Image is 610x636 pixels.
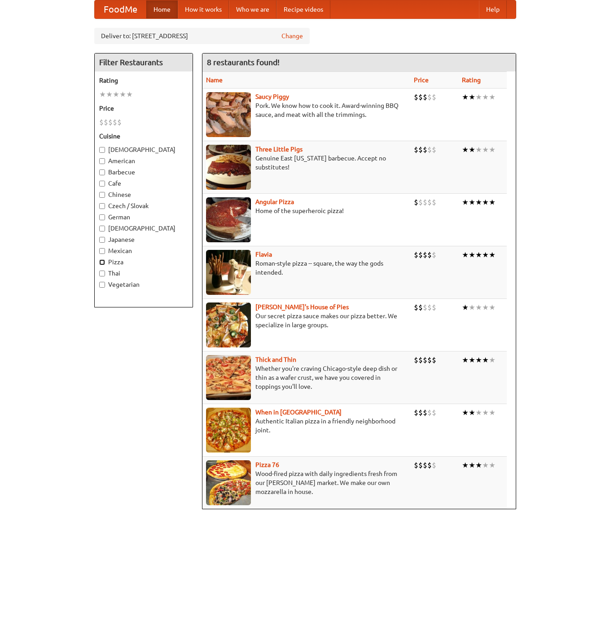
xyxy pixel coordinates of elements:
[255,93,289,100] a: Saucy Piggy
[475,145,482,155] li: ★
[489,92,496,102] li: ★
[489,408,496,418] li: ★
[99,132,188,141] h5: Cuisine
[414,145,418,155] li: $
[462,197,469,207] li: ★
[482,302,489,312] li: ★
[276,0,330,18] a: Recipe videos
[469,302,475,312] li: ★
[206,364,407,391] p: Whether you're craving Chicago-style deep dish or thin as a wafer crust, we have you covered in t...
[99,168,188,177] label: Barbecue
[423,302,427,312] li: $
[414,92,418,102] li: $
[99,169,105,175] input: Barbecue
[95,0,146,18] a: FoodMe
[99,192,105,198] input: Chinese
[255,409,342,416] a: When in [GEOGRAPHIC_DATA]
[427,355,432,365] li: $
[423,250,427,260] li: $
[432,355,436,365] li: $
[489,302,496,312] li: ★
[427,408,432,418] li: $
[99,201,188,210] label: Czech / Slovak
[126,89,133,99] li: ★
[99,282,105,288] input: Vegetarian
[475,92,482,102] li: ★
[482,408,489,418] li: ★
[106,89,113,99] li: ★
[206,417,407,435] p: Authentic Italian pizza in a friendly neighborhood joint.
[432,460,436,470] li: $
[479,0,507,18] a: Help
[94,28,310,44] div: Deliver to: [STREET_ADDRESS]
[427,250,432,260] li: $
[414,302,418,312] li: $
[206,206,407,215] p: Home of the superheroic pizza!
[414,355,418,365] li: $
[418,355,423,365] li: $
[99,117,104,127] li: $
[475,197,482,207] li: ★
[206,355,251,400] img: thick.jpg
[255,198,294,205] b: Angular Pizza
[482,355,489,365] li: ★
[99,248,105,254] input: Mexican
[469,197,475,207] li: ★
[206,250,251,295] img: flavia.jpg
[99,226,105,231] input: [DEMOGRAPHIC_DATA]
[482,92,489,102] li: ★
[99,181,105,187] input: Cafe
[423,197,427,207] li: $
[206,469,407,496] p: Wood-fired pizza with daily ingredients fresh from our [PERSON_NAME] market. We make our own mozz...
[462,460,469,470] li: ★
[462,355,469,365] li: ★
[255,461,279,468] a: Pizza 76
[99,203,105,209] input: Czech / Slovak
[99,235,188,244] label: Japanese
[489,197,496,207] li: ★
[427,197,432,207] li: $
[113,89,119,99] li: ★
[206,76,223,84] a: Name
[99,76,188,85] h5: Rating
[418,460,423,470] li: $
[207,58,280,67] ng-pluralize: 8 restaurants found!
[95,53,193,71] h4: Filter Restaurants
[146,0,178,18] a: Home
[427,92,432,102] li: $
[255,251,272,258] b: Flavia
[178,0,229,18] a: How it works
[469,408,475,418] li: ★
[423,460,427,470] li: $
[99,89,106,99] li: ★
[423,408,427,418] li: $
[423,145,427,155] li: $
[462,408,469,418] li: ★
[206,197,251,242] img: angular.jpg
[462,250,469,260] li: ★
[418,250,423,260] li: $
[414,408,418,418] li: $
[432,197,436,207] li: $
[418,408,423,418] li: $
[462,76,481,84] a: Rating
[99,104,188,113] h5: Price
[489,460,496,470] li: ★
[482,460,489,470] li: ★
[99,280,188,289] label: Vegetarian
[255,303,349,311] b: [PERSON_NAME]'s House of Pies
[99,190,188,199] label: Chinese
[99,269,188,278] label: Thai
[469,355,475,365] li: ★
[255,356,296,363] b: Thick and Thin
[475,302,482,312] li: ★
[432,250,436,260] li: $
[469,250,475,260] li: ★
[99,246,188,255] label: Mexican
[206,101,407,119] p: Pork. We know how to cook it. Award-winning BBQ sauce, and meat with all the trimmings.
[206,311,407,329] p: Our secret pizza sauce makes our pizza better. We specialize in large groups.
[432,302,436,312] li: $
[255,146,303,153] b: Three Little Pigs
